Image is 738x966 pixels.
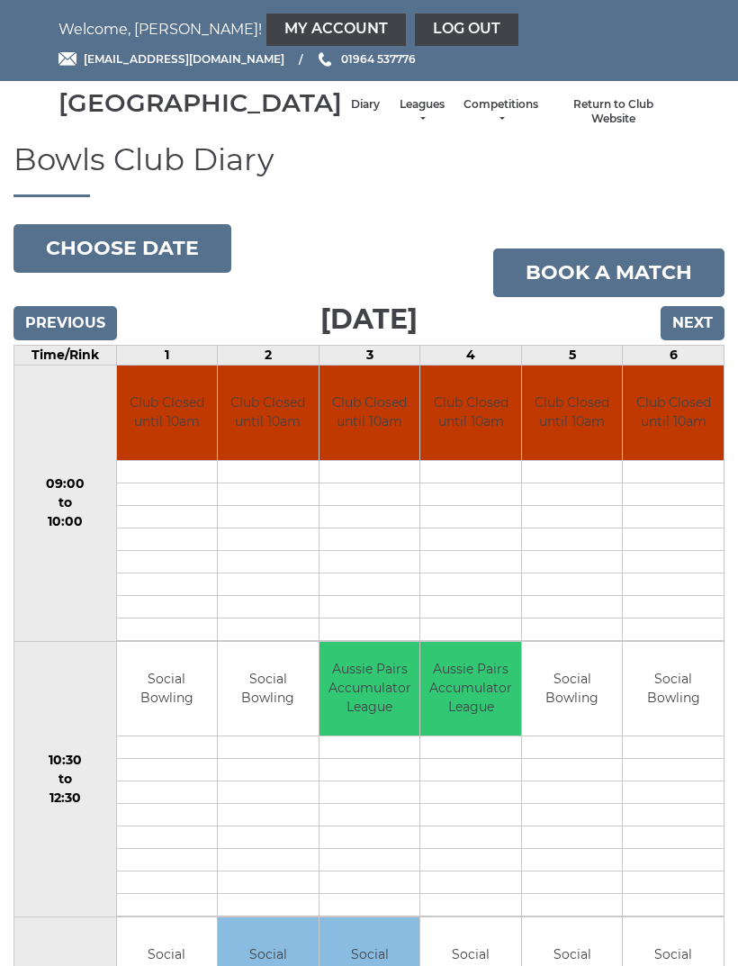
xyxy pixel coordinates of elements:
a: Leagues [398,97,445,127]
td: Social Bowling [218,642,319,736]
div: [GEOGRAPHIC_DATA] [58,89,342,117]
a: My Account [266,14,406,46]
a: Return to Club Website [556,97,670,127]
input: Next [661,306,724,340]
td: Club Closed until 10am [420,366,521,460]
td: Club Closed until 10am [623,366,724,460]
a: Book a match [493,248,724,297]
a: Phone us 01964 537776 [316,50,416,68]
td: 6 [623,346,724,366]
button: Choose date [13,224,231,273]
img: Phone us [319,52,331,67]
td: Club Closed until 10am [117,366,218,460]
td: Social Bowling [623,642,724,736]
input: Previous [13,306,117,340]
a: Log out [415,14,518,46]
a: Competitions [463,97,538,127]
td: Club Closed until 10am [218,366,319,460]
td: Social Bowling [522,642,623,736]
td: Time/Rink [14,346,117,366]
img: Email [58,52,76,66]
td: 09:00 to 10:00 [14,366,117,642]
span: [EMAIL_ADDRESS][DOMAIN_NAME] [84,52,284,66]
span: 01964 537776 [341,52,416,66]
td: 3 [319,346,420,366]
td: 4 [420,346,522,366]
td: 5 [521,346,623,366]
h1: Bowls Club Diary [13,143,724,197]
nav: Welcome, [PERSON_NAME]! [58,14,679,46]
td: 10:30 to 12:30 [14,641,117,917]
a: Email [EMAIL_ADDRESS][DOMAIN_NAME] [58,50,284,68]
td: 2 [218,346,319,366]
td: Club Closed until 10am [522,366,623,460]
td: 1 [116,346,218,366]
td: Aussie Pairs Accumulator League [319,642,420,736]
td: Social Bowling [117,642,218,736]
td: Aussie Pairs Accumulator League [420,642,521,736]
td: Club Closed until 10am [319,366,420,460]
a: Diary [351,97,380,113]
